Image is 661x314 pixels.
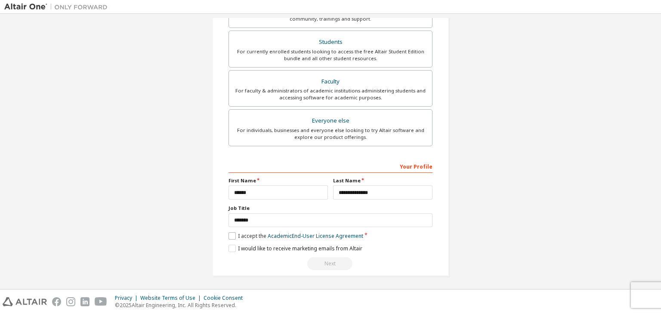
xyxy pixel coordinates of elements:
div: For faculty & administrators of academic institutions administering students and accessing softwa... [234,87,427,101]
div: Students [234,36,427,48]
label: Job Title [229,205,432,212]
p: © 2025 Altair Engineering, Inc. All Rights Reserved. [115,302,248,309]
div: Privacy [115,295,140,302]
label: First Name [229,177,328,184]
div: For individuals, businesses and everyone else looking to try Altair software and explore our prod... [234,127,427,141]
div: Faculty [234,76,427,88]
img: Altair One [4,3,112,11]
img: altair_logo.svg [3,297,47,306]
label: I would like to receive marketing emails from Altair [229,245,362,252]
img: linkedin.svg [80,297,90,306]
label: Last Name [333,177,432,184]
img: youtube.svg [95,297,107,306]
img: facebook.svg [52,297,61,306]
div: Cookie Consent [204,295,248,302]
div: For currently enrolled students looking to access the free Altair Student Edition bundle and all ... [234,48,427,62]
label: I accept the [229,232,363,240]
img: instagram.svg [66,297,75,306]
div: Everyone else [234,115,427,127]
div: Your Profile [229,159,432,173]
a: Academic End-User License Agreement [268,232,363,240]
div: Website Terms of Use [140,295,204,302]
div: Read and acccept EULA to continue [229,257,432,270]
